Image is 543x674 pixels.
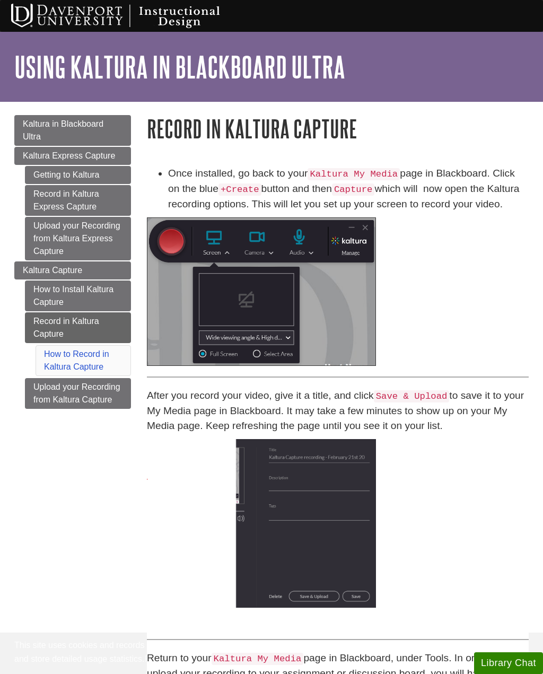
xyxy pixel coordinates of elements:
a: How to Record in Kaltura Capture [44,349,109,371]
span: Kaltura in Blackboard Ultra [23,119,103,141]
div: Guide Page Menu [14,115,131,409]
button: Library Chat [474,652,543,674]
img: save and upload [147,439,376,608]
code: Kaltura My Media [308,168,400,180]
a: How to Install Kaltura Capture [25,281,131,311]
span: Kaltura Capture [23,266,82,275]
a: Upload your Recording from Kaltura Capture [25,378,131,409]
a: Using Kaltura in Blackboard Ultra [14,50,345,83]
a: Kaltura Capture [14,261,131,279]
h1: Record in Kaltura Capture [147,115,529,142]
div: This site uses cookies and records your IP address for usage statistics. Additionally, we use Goo... [14,639,529,668]
a: Record in Kaltura Capture [25,312,131,343]
code: Kaltura My Media [212,653,304,665]
p: After you record your video, give it a title, and click to save it to your My Media page in Black... [147,388,529,434]
a: Getting to Kaltura [25,166,131,184]
code: Capture [332,183,375,196]
img: Davenport University Instructional Design [3,3,257,29]
a: Upload your Recording from Kaltura Express Capture [25,217,131,260]
a: Kaltura in Blackboard Ultra [14,115,131,146]
code: +Create [218,183,261,196]
span: Kaltura Express Capture [23,151,115,160]
img: kaltura dashboard [147,217,376,366]
li: Once installed, go back to your page in Blackboard. Click on the blue button and then which will ... [168,166,529,212]
a: Kaltura Express Capture [14,147,131,165]
code: Save & Upload [374,390,450,402]
a: Record in Kaltura Express Capture [25,185,131,216]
